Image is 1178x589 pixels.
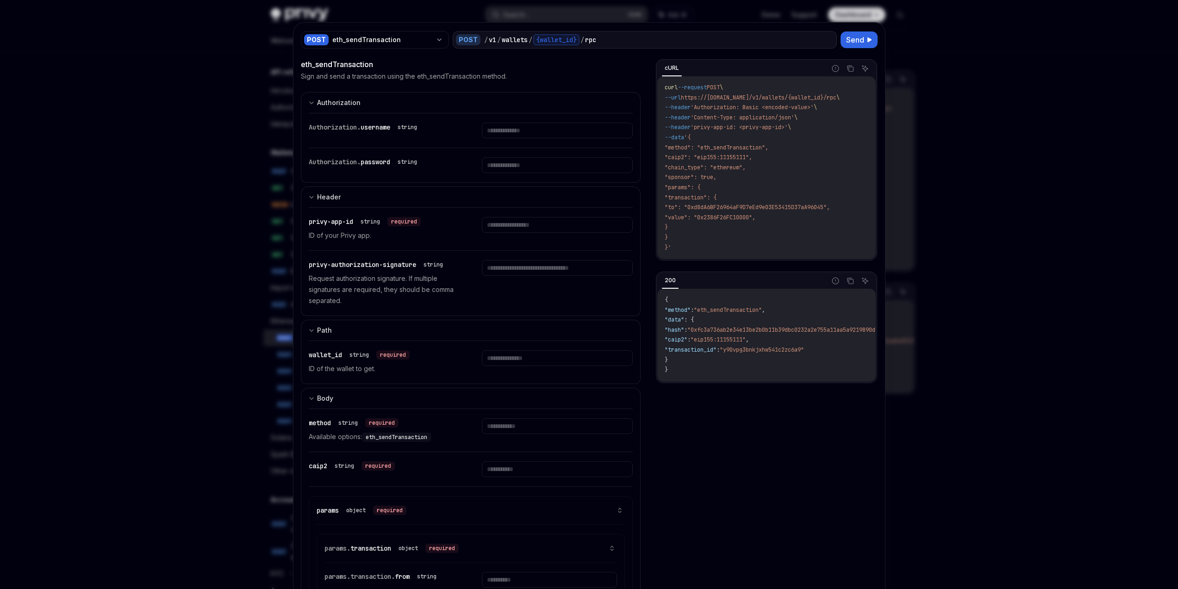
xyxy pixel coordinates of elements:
[665,244,671,251] span: }'
[585,35,596,44] div: rpc
[324,572,440,581] div: params.transaction.from
[502,35,528,44] div: wallets
[707,84,720,91] span: POST
[681,94,836,101] span: https://[DOMAIN_NAME]/v1/wallets/{wallet_id}/rpc
[533,34,580,45] div: {wallet_id}
[309,260,416,269] span: privy-authorization-signature
[665,366,668,373] span: }
[665,184,700,191] span: "params": {
[317,506,406,515] div: params
[373,506,406,515] div: required
[309,123,361,131] span: Authorization.
[301,186,641,207] button: expand input section
[665,234,668,241] span: }
[309,419,331,427] span: method
[387,217,421,226] div: required
[762,306,765,314] span: ,
[665,124,691,131] span: --header
[665,174,717,181] span: "sponsor": true,
[687,326,908,334] span: "0xfc3a736ab2e34e13be2b0b11b39dbc0232a2e755a11aa5a9219890d3b2c6c7d8"
[349,351,369,359] div: string
[338,419,358,427] div: string
[366,434,427,441] span: eth_sendTransaction
[841,31,878,48] button: Send
[309,158,361,166] span: Authorization.
[309,260,447,269] div: privy-authorization-signature
[309,461,395,471] div: caip2
[361,158,390,166] span: password
[425,544,459,553] div: required
[395,572,410,581] span: from
[309,123,421,132] div: Authorization.username
[301,92,641,113] button: expand input section
[309,217,421,226] div: privy-app-id
[665,204,830,211] span: "to": "0xd8dA6BF26964aF9D7eEd9e03E53415D37aA96045",
[497,35,501,44] div: /
[580,35,584,44] div: /
[309,350,410,360] div: wallet_id
[694,306,762,314] span: "eth_sendTransaction"
[684,326,687,334] span: :
[398,124,417,131] div: string
[665,144,768,151] span: "method": "eth_sendTransaction",
[361,123,390,131] span: username
[361,218,380,225] div: string
[484,35,488,44] div: /
[324,572,395,581] span: params.transaction.
[844,62,856,74] button: Copy the contents from the code block
[335,462,354,470] div: string
[309,273,460,306] p: Request authorization signature. If multiple signatures are required, they should be comma separa...
[829,275,841,287] button: Report incorrect code
[665,154,752,161] span: "caip2": "eip155:11155111",
[814,104,817,111] span: \
[350,544,391,552] span: transaction
[717,346,720,353] span: :
[665,316,684,323] span: "data"
[309,230,460,241] p: ID of your Privy app.
[309,418,399,428] div: method
[665,194,717,201] span: "transaction": {
[346,507,366,514] div: object
[836,94,840,101] span: \
[317,325,332,336] div: Path
[788,124,791,131] span: \
[398,158,417,166] div: string
[309,431,460,442] p: Available options:
[859,275,871,287] button: Ask AI
[691,336,746,343] span: "eip155:11155111"
[362,461,395,471] div: required
[691,124,788,131] span: 'privy-app-id: <privy-app-id>'
[317,393,333,404] div: Body
[665,104,691,111] span: --header
[662,62,682,74] div: cURL
[665,296,668,304] span: {
[859,62,871,74] button: Ask AI
[317,506,339,515] span: params
[324,544,459,553] div: params.transaction
[324,544,350,552] span: params.
[846,34,864,45] span: Send
[691,104,814,111] span: 'Authorization: Basic <encoded-value>'
[691,114,794,121] span: 'Content-Type: application/json'
[665,346,717,353] span: "transaction_id"
[684,316,694,323] span: : {
[301,388,641,409] button: expand input section
[746,336,749,343] span: ,
[678,84,707,91] span: --request
[720,346,804,353] span: "y90vpg3bnkjxhw541c2zc6a9"
[665,134,684,141] span: --data
[665,336,687,343] span: "caip2"
[376,350,410,360] div: required
[844,275,856,287] button: Copy the contents from the code block
[665,114,691,121] span: --header
[720,84,723,91] span: \
[301,30,449,50] button: POSTeth_sendTransaction
[365,418,399,428] div: required
[665,223,668,231] span: }
[309,157,421,167] div: Authorization.password
[309,217,353,226] span: privy-app-id
[794,114,798,121] span: \
[687,336,691,343] span: :
[665,214,755,221] span: "value": "0x2386F26FC10000",
[332,35,432,44] div: eth_sendTransaction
